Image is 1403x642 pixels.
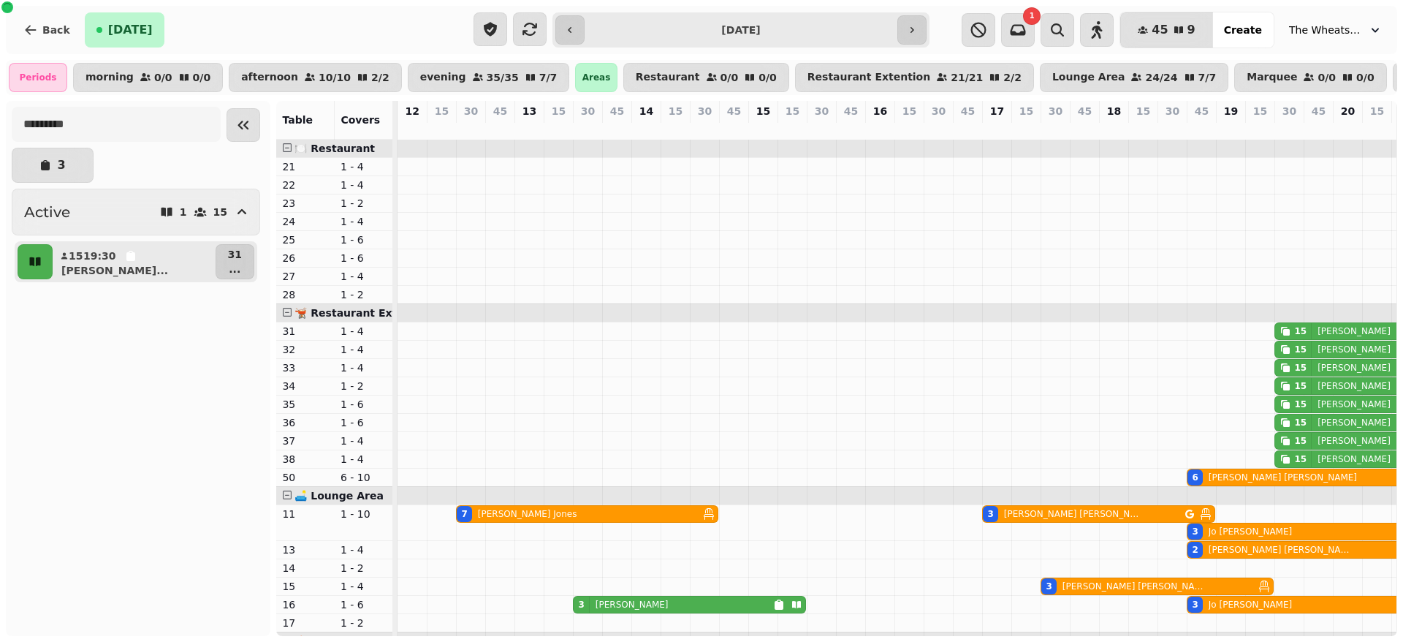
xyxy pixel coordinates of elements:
[1108,121,1119,136] p: 0
[845,121,856,136] p: 0
[1107,104,1121,118] p: 18
[282,616,329,630] p: 17
[522,104,536,118] p: 13
[1356,72,1375,83] p: 0 / 0
[1224,104,1238,118] p: 19
[611,121,623,136] p: 0
[1253,104,1267,118] p: 15
[1318,325,1391,337] p: [PERSON_NAME]
[1294,325,1307,337] div: 15
[282,324,329,339] p: 31
[83,249,116,263] p: 19:30
[341,324,387,339] p: 1 - 4
[720,72,739,83] p: 0 / 0
[552,121,564,136] p: 0
[1318,72,1336,83] p: 0 / 0
[1187,24,1195,36] span: 9
[1049,121,1061,136] p: 3
[1046,581,1052,592] div: 3
[698,104,712,118] p: 30
[1294,453,1307,465] div: 15
[1120,12,1212,48] button: 459
[699,121,710,136] p: 0
[1209,526,1292,537] p: Jo [PERSON_NAME]
[341,287,387,302] p: 1 - 2
[1318,380,1391,392] p: [PERSON_NAME]
[669,104,683,118] p: 15
[282,470,329,485] p: 50
[282,233,329,247] p: 25
[1195,121,1207,136] p: 14
[582,121,593,136] p: 3
[341,597,387,612] p: 1 - 6
[282,597,329,612] p: 16
[341,452,387,467] p: 1 - 4
[12,12,82,48] button: Back
[73,63,223,92] button: morning0/00/0
[1318,344,1391,355] p: [PERSON_NAME]
[464,104,478,118] p: 30
[341,507,387,521] p: 1 - 10
[1294,362,1307,374] div: 15
[12,189,260,235] button: Active115
[436,121,447,136] p: 0
[213,207,227,217] p: 15
[1019,104,1033,118] p: 15
[640,121,652,136] p: 0
[282,434,329,448] p: 37
[341,269,387,284] p: 1 - 4
[341,379,387,393] p: 1 - 2
[844,104,858,118] p: 45
[1318,362,1391,374] p: [PERSON_NAME]
[1030,12,1035,20] span: 1
[1342,121,1353,136] p: 0
[1192,472,1198,483] div: 6
[12,148,94,183] button: 3
[1079,121,1090,136] p: 0
[282,269,329,284] p: 27
[108,24,153,36] span: [DATE]
[435,104,449,118] p: 15
[1049,104,1062,118] p: 30
[85,12,164,48] button: [DATE]
[932,121,944,136] p: 0
[1078,104,1092,118] p: 45
[294,143,375,154] span: 🍽️ Restaurant
[282,543,329,557] p: 13
[758,72,777,83] p: 0 / 0
[294,307,433,319] span: 🫕 Restaurant Extention
[596,599,669,611] p: [PERSON_NAME]
[341,196,387,211] p: 1 - 2
[406,121,418,136] p: 0
[539,72,558,83] p: 7 / 7
[1318,453,1391,465] p: [PERSON_NAME]
[1225,121,1236,136] p: 0
[903,121,915,136] p: 0
[581,104,595,118] p: 30
[902,104,916,118] p: 15
[341,342,387,357] p: 1 - 4
[341,360,387,375] p: 1 - 4
[341,233,387,247] p: 1 - 6
[180,207,187,217] p: 1
[1040,63,1228,92] button: Lounge Area24/247/7
[319,72,351,83] p: 10 / 10
[987,508,993,520] div: 3
[24,202,70,222] h2: Active
[1283,121,1295,136] p: 15
[282,342,329,357] p: 32
[786,104,799,118] p: 15
[341,561,387,575] p: 1 - 2
[961,104,975,118] p: 45
[282,397,329,412] p: 35
[1289,23,1362,37] span: The Wheatsheaf
[951,72,983,83] p: 21 / 21
[578,599,584,611] div: 3
[1234,63,1387,92] button: Marquee0/00/0
[1209,472,1357,483] p: [PERSON_NAME] [PERSON_NAME]
[282,178,329,192] p: 22
[282,579,329,594] p: 15
[756,104,770,118] p: 15
[1152,24,1168,36] span: 45
[1004,508,1140,520] p: [PERSON_NAME] [PERSON_NAME]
